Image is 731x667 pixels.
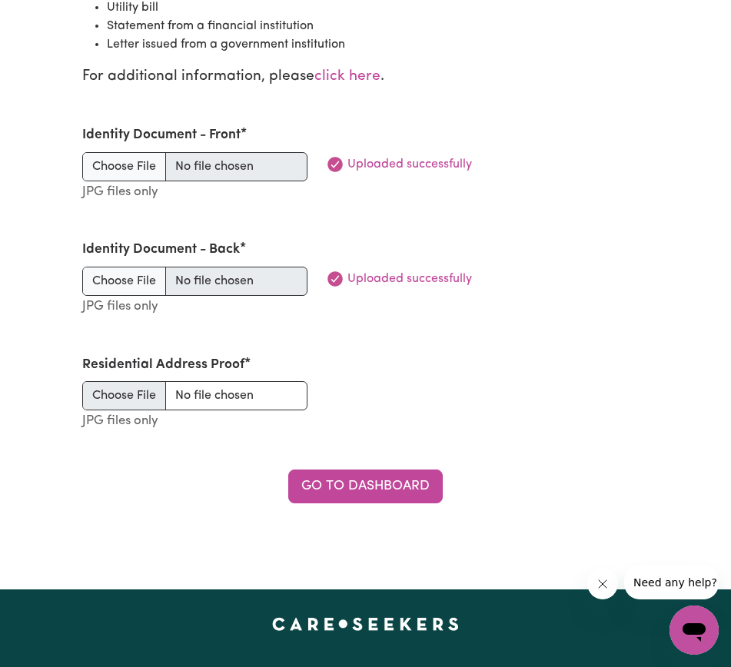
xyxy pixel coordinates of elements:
[670,606,719,655] iframe: Button to launch messaging window
[347,155,472,174] span: Uploaded successfully
[82,414,158,427] small: JPG files only
[107,17,649,35] li: Statement from a financial institution
[272,617,459,629] a: Careseekers home page
[82,240,240,260] label: Identity Document - Back
[82,125,241,145] label: Identity Document - Front
[314,69,380,84] a: click here
[624,566,719,599] iframe: Message from company
[82,355,244,375] label: Residential Address Proof
[82,66,649,88] p: For additional information, please .
[82,300,158,313] small: JPG files only
[587,569,618,599] iframe: Close message
[288,470,443,503] a: Go to Dashboard
[107,35,649,54] li: Letter issued from a government institution
[82,185,158,198] small: JPG files only
[347,270,472,288] span: Uploaded successfully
